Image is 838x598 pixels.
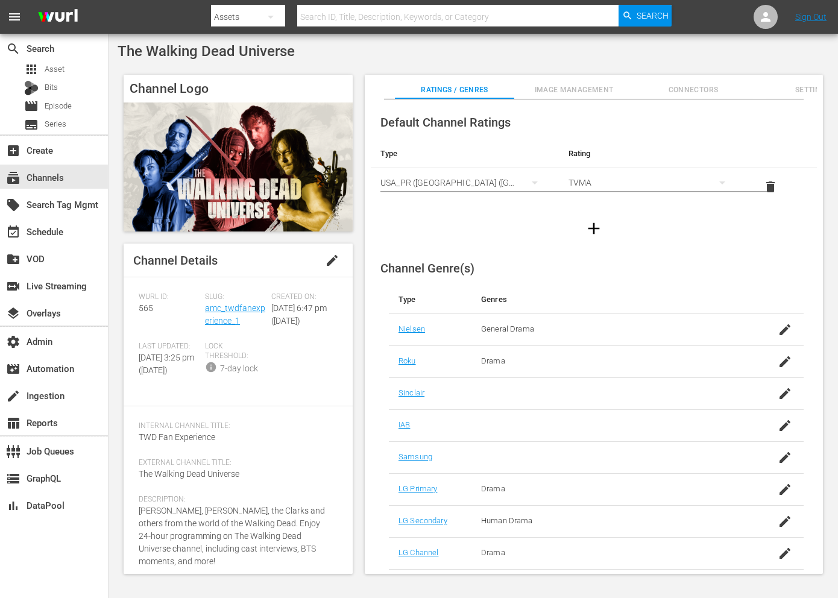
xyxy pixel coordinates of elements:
[634,84,753,96] span: Connectors
[389,285,471,314] th: Type
[6,198,20,212] span: Search Tag Mgmt
[24,99,39,113] span: Episode
[399,484,437,493] a: LG Primary
[763,180,778,194] span: delete
[380,115,511,130] span: Default Channel Ratings
[139,342,199,351] span: Last Updated:
[637,5,669,27] span: Search
[6,225,20,239] span: Schedule
[29,3,87,31] img: ans4CAIJ8jUAAAAAAAAAAAAAAAAAAAAAAAAgQb4GAAAAAAAAAAAAAAAAAAAAAAAAJMjXAAAAAAAAAAAAAAAAAAAAAAAAgAT5G...
[118,43,295,60] span: The Walking Dead Universe
[220,362,258,375] div: 7-day lock
[139,495,332,505] span: Description:
[24,81,39,95] div: Bits
[371,139,817,206] table: simple table
[45,81,58,93] span: Bits
[139,458,332,468] span: External Channel Title:
[619,5,672,27] button: Search
[45,63,65,75] span: Asset
[756,172,785,201] button: delete
[569,166,737,200] div: TVMA
[45,118,66,130] span: Series
[205,292,265,302] span: Slug:
[6,279,20,294] span: Live Streaming
[139,421,332,431] span: Internal Channel Title:
[399,516,447,525] a: LG Secondary
[6,444,20,459] span: Job Queues
[399,356,416,365] a: Roku
[399,452,432,461] a: Samsung
[559,139,747,168] th: Rating
[133,253,218,268] span: Channel Details
[318,246,347,275] button: edit
[271,292,332,302] span: Created On:
[6,335,20,349] span: Admin
[124,102,353,231] img: The Walking Dead Universe
[399,324,425,333] a: Nielsen
[399,388,424,397] a: Sinclair
[139,506,325,566] span: [PERSON_NAME], [PERSON_NAME], the Clarks and others from the world of the Walking Dead. Enjoy 24-...
[380,166,549,200] div: USA_PR ([GEOGRAPHIC_DATA] ([GEOGRAPHIC_DATA]))
[124,75,353,102] h4: Channel Logo
[399,548,438,557] a: LG Channel
[6,416,20,430] span: Reports
[139,303,153,313] span: 565
[325,253,339,268] span: edit
[139,432,215,442] span: TWD Fan Experience
[205,361,217,373] span: info
[395,84,514,96] span: Ratings / Genres
[6,471,20,486] span: GraphQL
[399,420,410,429] a: IAB
[6,389,20,403] span: Ingestion
[139,353,194,375] span: [DATE] 3:25 pm ([DATE])
[24,118,39,132] span: Series
[471,285,760,314] th: Genres
[795,12,827,22] a: Sign Out
[7,10,22,24] span: menu
[6,252,20,266] span: VOD
[6,42,20,56] span: Search
[205,303,265,326] a: amc_twdfanexperience_1
[6,143,20,158] span: Create
[6,306,20,321] span: Overlays
[139,292,199,302] span: Wurl ID:
[24,62,39,77] span: Asset
[139,469,239,479] span: The Walking Dead Universe
[380,261,474,275] span: Channel Genre(s)
[205,342,265,361] span: Lock Threshold:
[514,84,634,96] span: Image Management
[6,171,20,185] span: Channels
[6,362,20,376] span: Automation
[45,100,72,112] span: Episode
[6,499,20,513] span: DataPool
[271,303,327,326] span: [DATE] 6:47 pm ([DATE])
[371,139,559,168] th: Type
